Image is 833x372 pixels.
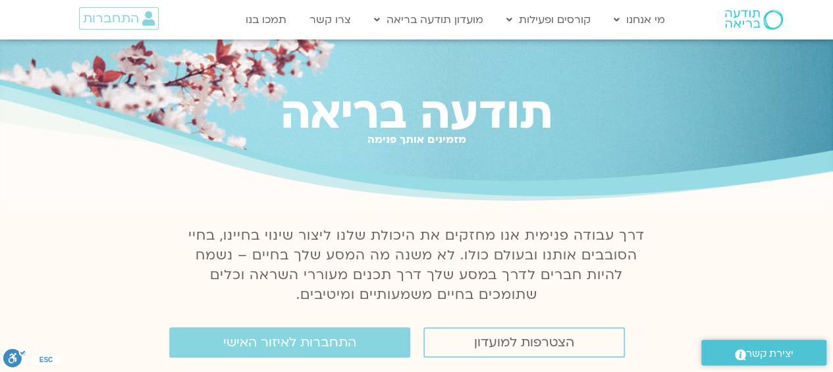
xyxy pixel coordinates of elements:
a: תמכו בנו [239,7,293,32]
a: יצירת קשר [701,340,826,365]
span: התחברות [83,11,139,26]
img: תודעה בריאה [725,10,783,30]
a: קורסים ופעילות [500,7,597,32]
a: הצטרפות למועדון [423,327,625,358]
p: דרך עבודה פנימית אנו מחזקים את היכולת שלנו ליצור שינוי בחיינו, בחיי הסובבים אותנו ובעולם כולו. לא... [181,226,653,305]
a: התחברות [79,7,159,30]
span: הצטרפות למועדון [474,335,574,350]
span: התחברות לאיזור האישי [223,335,356,350]
span: יצירת קשר [746,345,793,363]
a: מועדון תודעה בריאה [367,7,490,32]
a: מי אנחנו [607,7,672,32]
a: התחברות לאיזור האישי [169,327,410,358]
a: צרו קשר [303,7,358,32]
